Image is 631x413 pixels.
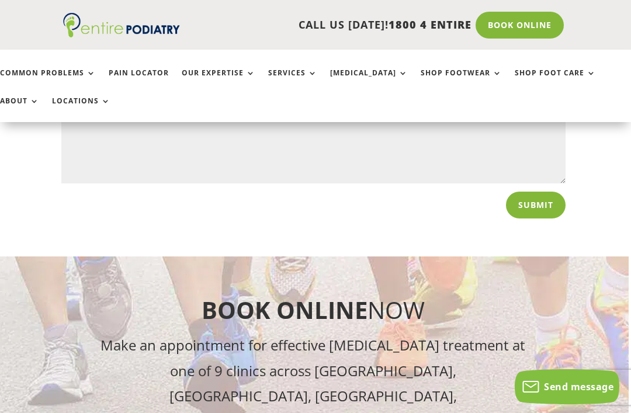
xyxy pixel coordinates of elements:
[544,380,613,393] span: Send message
[109,69,169,94] a: Pain Locator
[99,294,528,332] h2: Now
[52,97,110,122] a: Locations
[515,69,596,94] a: Shop Foot Care
[330,69,408,94] a: [MEDICAL_DATA]
[182,69,255,94] a: Our Expertise
[180,18,471,33] p: CALL US [DATE]!
[389,18,471,32] span: 1800 4 ENTIRE
[268,69,317,94] a: Services
[506,192,566,218] button: Submit
[63,28,180,40] a: Entire Podiatry
[202,294,367,326] strong: Book Online
[63,13,180,37] img: logo (1)
[476,12,564,39] a: Book Online
[421,69,502,94] a: Shop Footwear
[515,369,619,404] button: Send message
